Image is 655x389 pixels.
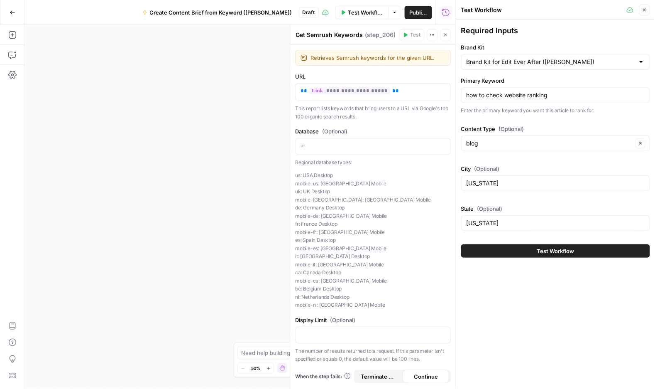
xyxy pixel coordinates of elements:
[311,54,446,62] textarea: Retrieves Semrush keywords for the given URL.
[348,8,383,17] span: Test Workflow
[361,372,398,381] span: Terminate Workflow
[137,6,297,19] button: Create Content Brief from Keyword ([PERSON_NAME])
[414,372,438,381] span: Continue
[296,347,451,363] p: The number of results returned to a request. If this parameter isn't specified or equals 0, the d...
[296,127,451,135] label: Database
[296,72,451,81] label: URL
[296,104,451,121] p: This report lists keywords that bring users to a URL via Google's top 100 organic search results.
[537,247,574,255] span: Test Workflow
[330,316,356,324] span: (Optional)
[461,76,650,85] label: Primary Keyword
[474,165,500,173] span: (Optional)
[461,244,650,258] button: Test Workflow
[405,6,433,19] button: Publish
[410,8,428,17] span: Publish
[411,31,421,39] span: Test
[499,125,524,133] span: (Optional)
[461,43,650,52] label: Brand Kit
[303,9,315,16] span: Draft
[365,31,396,39] span: ( step_206 )
[323,127,348,135] span: (Optional)
[296,373,351,380] a: When the step fails:
[296,171,451,309] p: us: USA Desktop mobile-us: [GEOGRAPHIC_DATA] Mobile uk: UK Desktop mobile-[GEOGRAPHIC_DATA]: [GEO...
[356,370,403,383] button: Terminate Workflow
[461,125,650,133] label: Content Type
[150,8,292,17] span: Create Content Brief from Keyword ([PERSON_NAME])
[296,31,363,39] textarea: Get Semrush Keywords
[296,158,451,167] p: Regional database types:
[461,204,650,213] label: State
[251,365,260,372] span: 50%
[296,316,451,324] label: Display Limit
[467,139,633,148] input: blog
[461,25,650,37] div: Required Inputs
[461,165,650,173] label: City
[335,6,388,19] button: Test Workflow
[461,106,650,115] p: Enter the primary keyword you want this article to rank for.
[467,58,635,66] input: Brand kit for Edit Ever After (Caitlin)
[477,204,503,213] span: (Optional)
[399,30,425,40] button: Test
